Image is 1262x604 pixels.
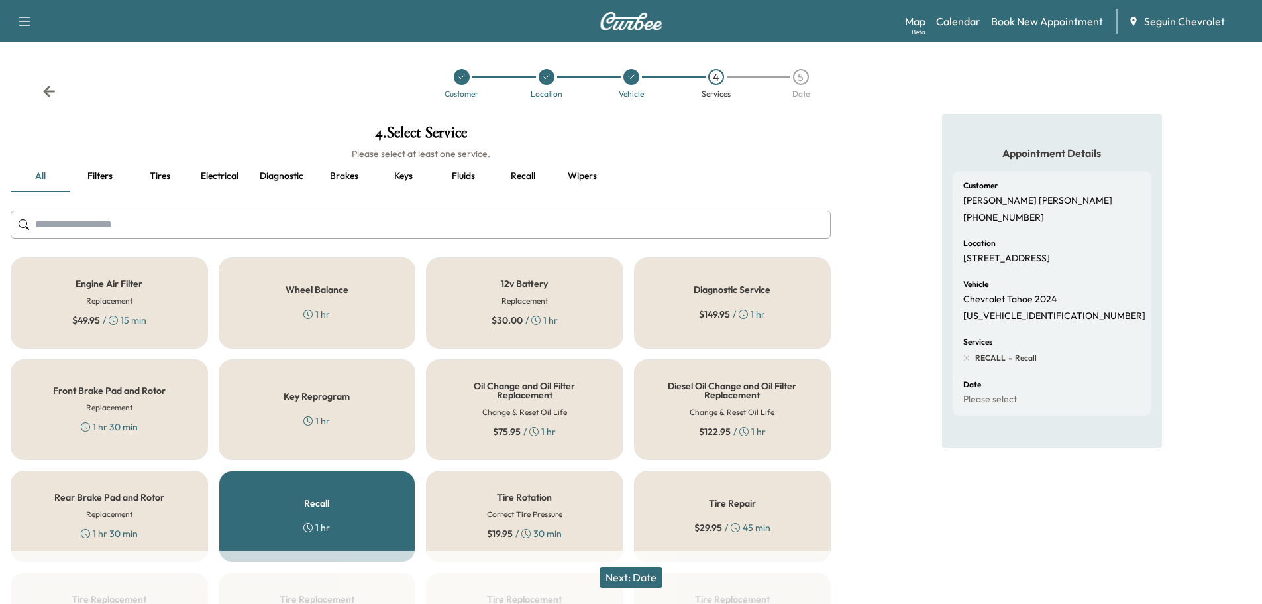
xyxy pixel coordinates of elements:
[492,314,558,327] div: / 1 hr
[81,420,138,434] div: 1 hr 30 min
[86,295,132,307] h6: Replacement
[963,280,988,288] h6: Vehicle
[963,182,998,190] h6: Customer
[86,509,132,520] h6: Replacement
[708,69,724,85] div: 4
[497,493,552,502] h5: Tire Rotation
[694,285,770,294] h5: Diagnostic Service
[936,13,980,29] a: Calendar
[492,314,523,327] span: $ 30.00
[493,425,556,438] div: / 1 hr
[448,381,602,400] h5: Oil Change and Oil Filter Replacement
[963,239,996,247] h6: Location
[86,402,132,414] h6: Replacement
[975,353,1006,363] span: RECALL
[54,493,164,502] h5: Rear Brake Pad and Rotor
[702,90,731,98] div: Services
[303,414,330,428] div: 1 hr
[487,509,562,520] h6: Correct Tire Pressure
[433,160,493,192] button: Fluids
[493,160,552,192] button: Recall
[304,499,329,508] h5: Recall
[963,195,1112,207] p: [PERSON_NAME] [PERSON_NAME]
[445,90,478,98] div: Customer
[493,425,521,438] span: $ 75.95
[531,90,562,98] div: Location
[694,521,770,534] div: / 45 min
[249,160,314,192] button: Diagnostic
[130,160,189,192] button: Tires
[953,146,1151,160] h5: Appointment Details
[284,392,350,401] h5: Key Reprogram
[501,295,548,307] h6: Replacement
[501,279,548,288] h5: 12v Battery
[286,285,348,294] h5: Wheel Balance
[303,308,330,321] div: 1 hr
[552,160,612,192] button: Wipers
[76,279,142,288] h5: Engine Air Filter
[694,521,722,534] span: $ 29.95
[81,527,138,540] div: 1 hr 30 min
[912,27,925,37] div: Beta
[963,381,981,389] h6: Date
[1144,13,1225,29] span: Seguin Chevrolet
[699,308,730,321] span: $ 149.95
[487,527,513,540] span: $ 19.95
[963,394,1017,406] p: Please select
[53,386,166,395] h5: Front Brake Pad and Rotor
[1006,351,1012,365] span: -
[11,125,831,147] h1: 4 . Select Service
[42,85,56,98] div: Back
[699,425,731,438] span: $ 122.95
[963,338,992,346] h6: Services
[314,160,374,192] button: Brakes
[11,160,70,192] button: all
[72,314,146,327] div: / 15 min
[72,314,100,327] span: $ 49.95
[70,160,130,192] button: Filters
[963,253,1050,265] p: [STREET_ADDRESS]
[11,147,831,160] h6: Please select at least one service.
[189,160,249,192] button: Electrical
[991,13,1103,29] a: Book New Appointment
[600,12,663,30] img: Curbee Logo
[619,90,644,98] div: Vehicle
[963,310,1145,322] p: [US_VEHICLE_IDENTIFICATION_NUMBER]
[963,212,1044,224] p: [PHONE_NUMBER]
[792,90,810,98] div: Date
[11,160,831,192] div: basic tabs example
[303,521,330,534] div: 1 hr
[690,406,774,418] h6: Change & Reset Oil Life
[699,425,766,438] div: / 1 hr
[482,406,567,418] h6: Change & Reset Oil Life
[699,308,765,321] div: / 1 hr
[963,294,1057,306] p: Chevrolet Tahoe 2024
[905,13,925,29] a: MapBeta
[487,527,562,540] div: / 30 min
[793,69,809,85] div: 5
[600,567,662,588] button: Next: Date
[374,160,433,192] button: Keys
[656,381,810,400] h5: Diesel Oil Change and Oil Filter Replacement
[1012,353,1037,363] span: Recall
[709,499,756,508] h5: Tire Repair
